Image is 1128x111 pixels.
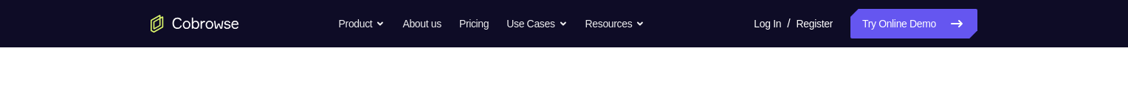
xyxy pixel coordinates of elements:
[850,9,977,38] a: Try Online Demo
[151,15,239,33] a: Go to the home page
[797,9,833,38] a: Register
[585,9,645,38] button: Resources
[787,15,790,33] span: /
[402,9,441,38] a: About us
[506,9,567,38] button: Use Cases
[339,9,385,38] button: Product
[459,9,489,38] a: Pricing
[754,9,781,38] a: Log In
